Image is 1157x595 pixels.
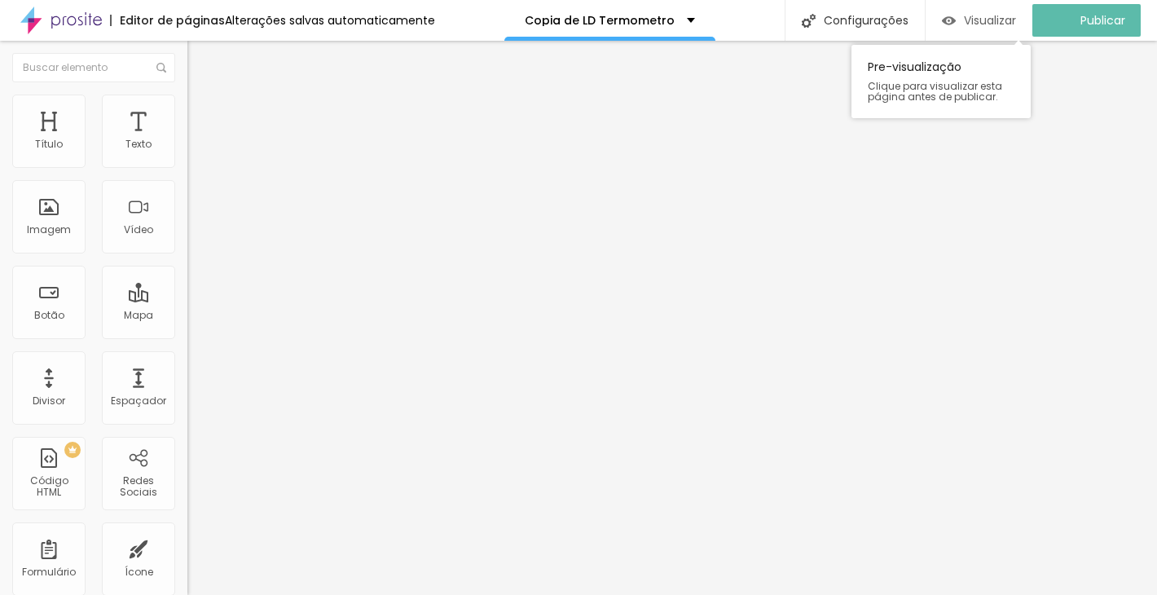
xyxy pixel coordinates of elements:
span: Publicar [1080,14,1125,27]
div: Botão [34,310,64,321]
img: Icone [802,14,816,28]
button: Visualizar [926,4,1032,37]
div: Mapa [124,310,153,321]
button: Publicar [1032,4,1141,37]
div: Formulário [22,566,76,578]
img: Icone [156,63,166,73]
iframe: Editor [187,41,1157,595]
img: view-1.svg [942,14,956,28]
span: Visualizar [964,14,1016,27]
p: Copia de LD Termometro [525,15,675,26]
div: Pre-visualização [851,45,1031,118]
div: Imagem [27,224,71,236]
div: Editor de páginas [110,15,225,26]
div: Ícone [125,566,153,578]
div: Título [35,139,63,150]
span: Clique para visualizar esta página antes de publicar. [868,81,1014,102]
div: Redes Sociais [106,475,170,499]
div: Alterações salvas automaticamente [225,15,435,26]
div: Código HTML [16,475,81,499]
div: Vídeo [124,224,153,236]
div: Divisor [33,395,65,407]
input: Buscar elemento [12,53,175,82]
div: Texto [125,139,152,150]
div: Espaçador [111,395,166,407]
